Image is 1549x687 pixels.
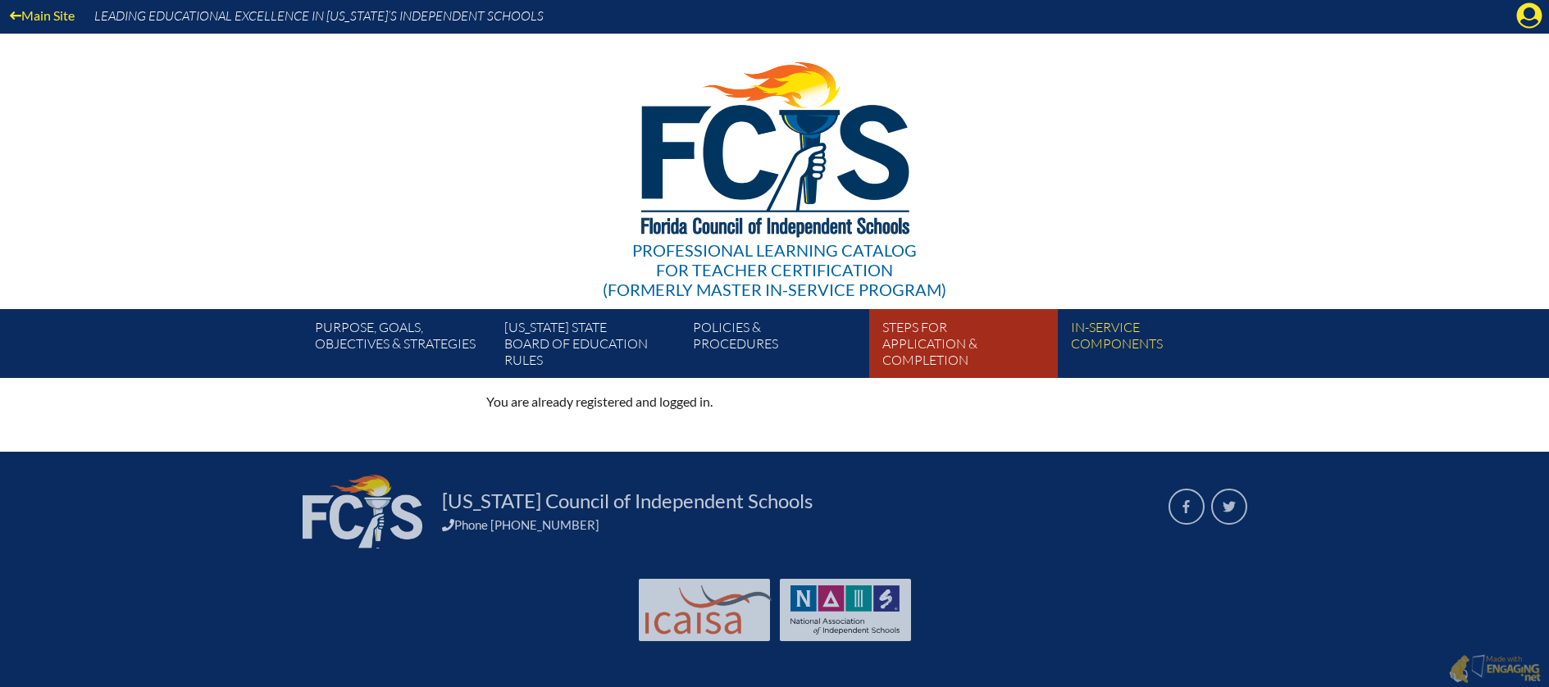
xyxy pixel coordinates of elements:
img: NAIS Logo [790,585,900,635]
a: Purpose, goals,objectives & strategies [308,316,497,378]
a: [US_STATE] Council of Independent Schools [435,488,819,514]
div: Professional Learning Catalog (formerly Master In-service Program) [603,240,946,299]
a: In-servicecomponents [1064,316,1253,378]
a: Professional Learning Catalog for Teacher Certification(formerly Master In-service Program) [596,30,953,303]
a: [US_STATE] StateBoard of Education rules [498,316,686,378]
img: FCISlogo221.eps [605,34,944,257]
svg: Manage account [1516,2,1542,29]
img: FCIS_logo_white [303,475,422,548]
div: Phone [PHONE_NUMBER] [442,517,1149,532]
img: Engaging - Bring it online [1486,663,1541,683]
img: Engaging - Bring it online [1471,654,1488,678]
img: Int'l Council Advancing Independent School Accreditation logo [645,585,772,635]
p: You are already registered and logged in. [486,391,1064,412]
span: for Teacher Certification [656,260,893,280]
a: Steps forapplication & completion [876,316,1064,378]
img: Engaging - Bring it online [1449,654,1469,684]
a: Main Site [3,4,81,26]
p: Made with [1486,654,1541,685]
a: Policies &Procedures [686,316,875,378]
